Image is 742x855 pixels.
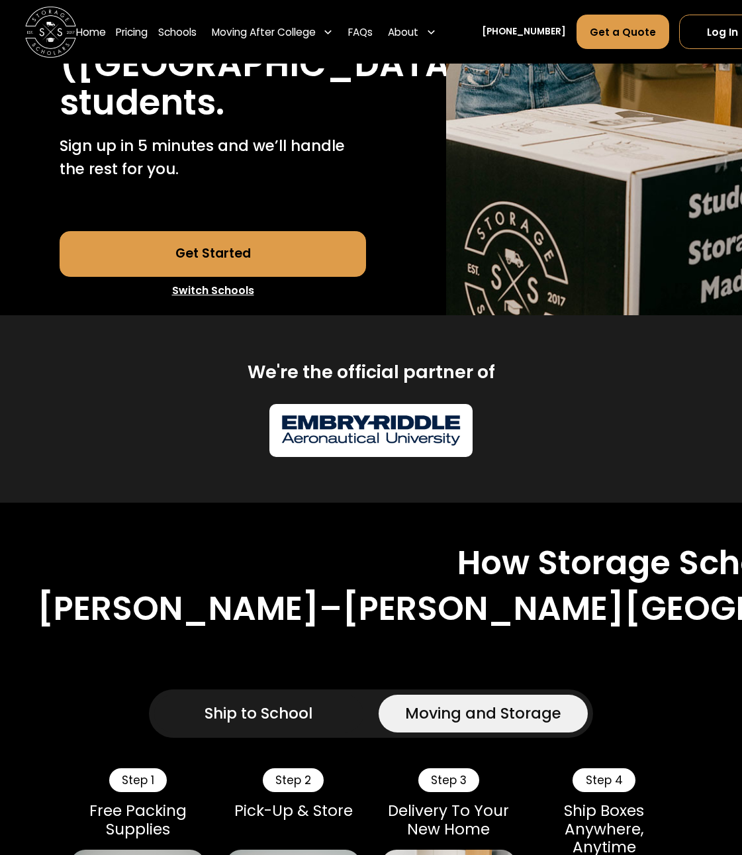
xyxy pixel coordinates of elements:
[418,768,479,792] div: Step 3
[25,7,76,58] img: Storage Scholars main logo
[577,15,669,49] a: Get a Quote
[263,768,324,792] div: Step 2
[226,802,361,821] div: Pick-Up & Store
[348,14,373,50] a: FAQs
[76,14,106,50] a: Home
[60,277,366,305] a: Switch Schools
[60,231,366,277] a: Get Started
[388,24,418,39] div: About
[60,83,224,122] h1: students.
[109,768,167,792] div: Step 1
[383,14,441,50] div: About
[116,14,148,50] a: Pricing
[381,802,516,838] div: Delivery To Your New Home
[60,134,366,180] p: Sign up in 5 minutes and we’ll handle the rest for you.
[207,14,338,50] div: Moving After College
[70,802,205,838] div: Free Packing Supplies
[205,702,312,725] div: Ship to School
[482,25,566,38] a: [PHONE_NUMBER]
[212,24,316,39] div: Moving After College
[573,768,635,792] div: Step 4
[405,702,561,725] div: Moving and Storage
[158,14,197,50] a: Schools
[248,361,495,384] h2: We're the official partner of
